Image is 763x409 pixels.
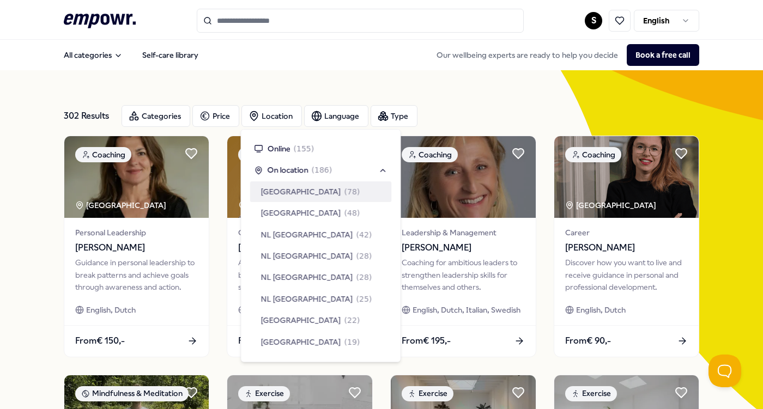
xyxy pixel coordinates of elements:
[238,227,361,239] span: Career
[554,136,699,218] img: package image
[627,44,699,66] button: Book a free call
[261,293,353,305] span: NL [GEOGRAPHIC_DATA]
[402,241,525,255] span: [PERSON_NAME]
[402,386,453,401] div: Exercise
[250,138,392,353] div: Suggestions
[75,227,198,239] span: Personal Leadership
[344,207,360,219] span: ( 48 )
[64,136,209,218] img: package image
[304,105,368,127] button: Language
[75,257,198,293] div: Guidance in personal leadership to break patterns and achieve goals through awareness and action.
[585,12,602,29] button: S
[344,314,360,326] span: ( 22 )
[241,105,302,127] button: Location
[565,334,611,348] span: From € 90,-
[75,147,131,162] div: Coaching
[261,271,353,283] span: NL [GEOGRAPHIC_DATA]
[75,241,198,255] span: [PERSON_NAME]
[344,336,360,348] span: ( 19 )
[75,386,189,401] div: Mindfulness & Meditation
[565,199,658,211] div: [GEOGRAPHIC_DATA]
[86,304,136,316] span: English, Dutch
[402,227,525,239] span: Leadership & Management
[576,304,626,316] span: English, Dutch
[356,250,372,262] span: ( 28 )
[261,250,353,262] span: NL [GEOGRAPHIC_DATA]
[565,386,617,401] div: Exercise
[356,229,372,241] span: ( 42 )
[402,257,525,293] div: Coaching for ambitious leaders to strengthen leadership skills for themselves and others.
[64,105,113,127] div: 302 Results
[261,207,341,219] span: [GEOGRAPHIC_DATA]
[261,186,341,198] span: [GEOGRAPHIC_DATA]
[197,9,524,33] input: Search for products, categories or subcategories
[402,334,451,348] span: From € 195,-
[238,257,361,293] div: An empathetic coach assists in breaking patterns and developing self-confidence and inner strengt...
[238,199,341,211] div: [GEOGRAPHIC_DATA] + 2
[565,257,688,293] div: Discover how you want to live and receive guidance in personal and professional development.
[356,293,372,305] span: ( 25 )
[261,314,341,326] span: [GEOGRAPHIC_DATA]
[238,147,294,162] div: Coaching
[312,164,332,176] span: ( 186 )
[55,44,131,66] button: All categories
[134,44,207,66] a: Self-care library
[268,164,308,176] span: On location
[565,147,621,162] div: Coaching
[371,105,417,127] button: Type
[565,227,688,239] span: Career
[294,143,314,155] span: ( 155 )
[238,386,290,401] div: Exercise
[192,105,239,127] button: Price
[565,241,688,255] span: [PERSON_NAME]
[390,136,536,357] a: package imageCoachingLeadership & Management[PERSON_NAME]Coaching for ambitious leaders to streng...
[55,44,207,66] nav: Main
[75,334,125,348] span: From € 150,-
[391,136,536,218] img: package image
[356,271,372,283] span: ( 28 )
[261,229,353,241] span: NL [GEOGRAPHIC_DATA]
[75,199,168,211] div: [GEOGRAPHIC_DATA]
[344,186,360,198] span: ( 78 )
[227,136,372,218] img: package image
[413,304,520,316] span: English, Dutch, Italian, Swedish
[261,336,341,348] span: [GEOGRAPHIC_DATA]
[227,136,373,357] a: package imageCoaching[GEOGRAPHIC_DATA] + 2Career[PERSON_NAME]-A-NjoeAn empathetic coach assists i...
[238,241,361,255] span: [PERSON_NAME]-A-Njoe
[238,334,288,348] span: From € 150,-
[268,143,290,155] span: Online
[708,355,741,387] iframe: Help Scout Beacon - Open
[402,147,458,162] div: Coaching
[428,44,699,66] div: Our wellbeing experts are ready to help you decide
[122,105,190,127] button: Categories
[554,136,700,357] a: package imageCoaching[GEOGRAPHIC_DATA] Career[PERSON_NAME]Discover how you want to live and recei...
[64,136,210,357] a: package imageCoaching[GEOGRAPHIC_DATA] Personal Leadership[PERSON_NAME]Guidance in personal leade...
